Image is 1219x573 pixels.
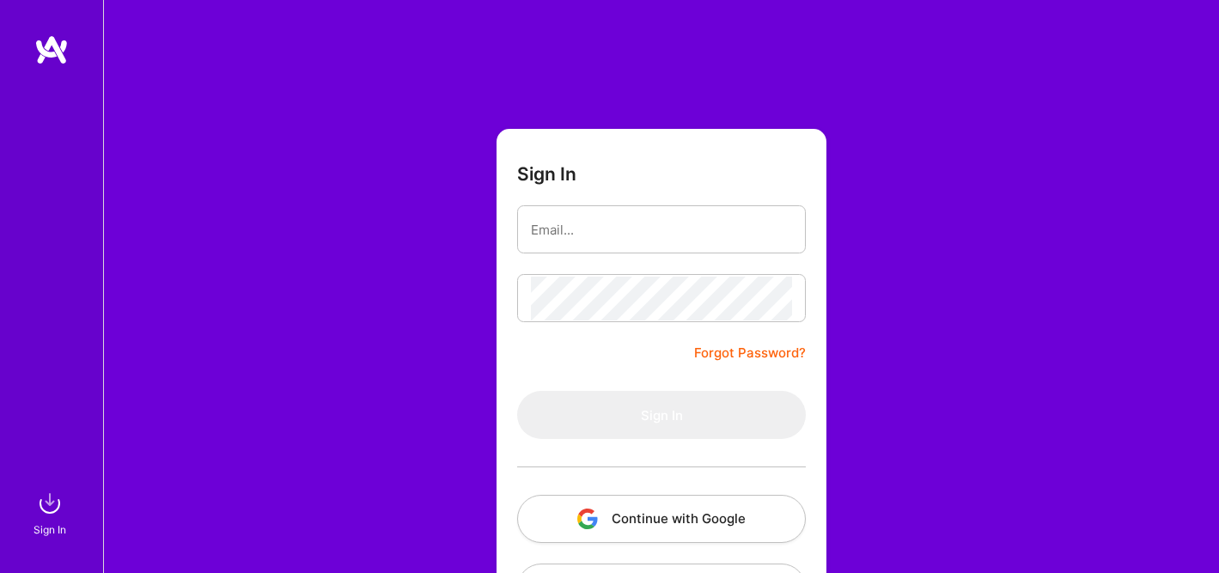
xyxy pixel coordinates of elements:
img: logo [34,34,69,65]
div: Sign In [34,521,66,539]
a: sign inSign In [36,486,67,539]
input: Email... [531,208,792,252]
img: sign in [33,486,67,521]
h3: Sign In [517,163,576,185]
a: Forgot Password? [694,343,806,363]
button: Continue with Google [517,495,806,543]
img: icon [577,509,598,529]
button: Sign In [517,391,806,439]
